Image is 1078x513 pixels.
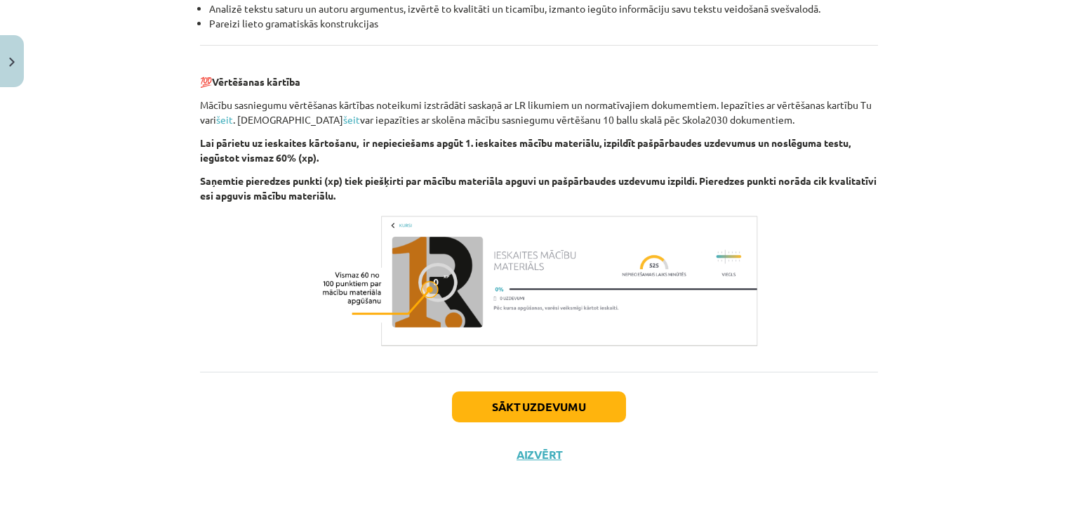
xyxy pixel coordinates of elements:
button: Sākt uzdevumu [452,391,626,422]
b: Vērtēšanas kārtība [212,75,300,88]
p: Mācību sasniegumu vērtēšanas kārtības noteikumi izstrādāti saskaņā ar LR likumiem un normatīvajie... [200,98,878,127]
a: šeit [216,113,233,126]
a: šeit [343,113,360,126]
b: Saņemtie pieredzes punkti (xp) tiek piešķirti par mācību materiāla apguvi un pašpārbaudes uzdevum... [200,174,877,202]
li: Pareizi lieto gramatiskās konstrukcijas [209,16,878,31]
b: Lai pārietu uz ieskaites kārtošanu, ir nepieciešams apgūt 1. ieskaites mācību materiālu, izpildīt... [200,136,851,164]
li: Analizē tekstu saturu un autoru argumentus, izvērtē to kvalitāti un ticamību, izmanto iegūto info... [209,1,878,16]
button: Aizvērt [512,448,566,462]
p: 💯 [200,60,878,89]
img: icon-close-lesson-0947bae3869378f0d4975bcd49f059093ad1ed9edebbc8119c70593378902aed.svg [9,58,15,67]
